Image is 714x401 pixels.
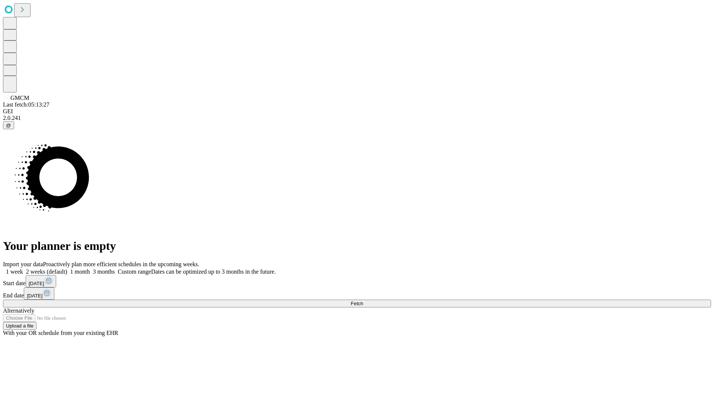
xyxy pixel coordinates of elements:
[43,261,199,267] span: Proactively plan more efficient schedules in the upcoming weeks.
[3,330,118,336] span: With your OR schedule from your existing EHR
[6,268,23,275] span: 1 week
[151,268,276,275] span: Dates can be optimized up to 3 months in the future.
[3,261,43,267] span: Import your data
[118,268,151,275] span: Custom range
[3,121,14,129] button: @
[29,281,44,286] span: [DATE]
[3,108,711,115] div: GEI
[6,123,11,128] span: @
[3,275,711,287] div: Start date
[3,239,711,253] h1: Your planner is empty
[3,307,34,314] span: Alternatively
[351,301,363,306] span: Fetch
[24,287,54,300] button: [DATE]
[26,268,67,275] span: 2 weeks (default)
[3,322,36,330] button: Upload a file
[93,268,115,275] span: 3 months
[3,115,711,121] div: 2.0.241
[3,101,49,108] span: Last fetch: 05:13:27
[3,300,711,307] button: Fetch
[3,287,711,300] div: End date
[27,293,42,299] span: [DATE]
[10,95,29,101] span: GMCM
[26,275,56,287] button: [DATE]
[70,268,90,275] span: 1 month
